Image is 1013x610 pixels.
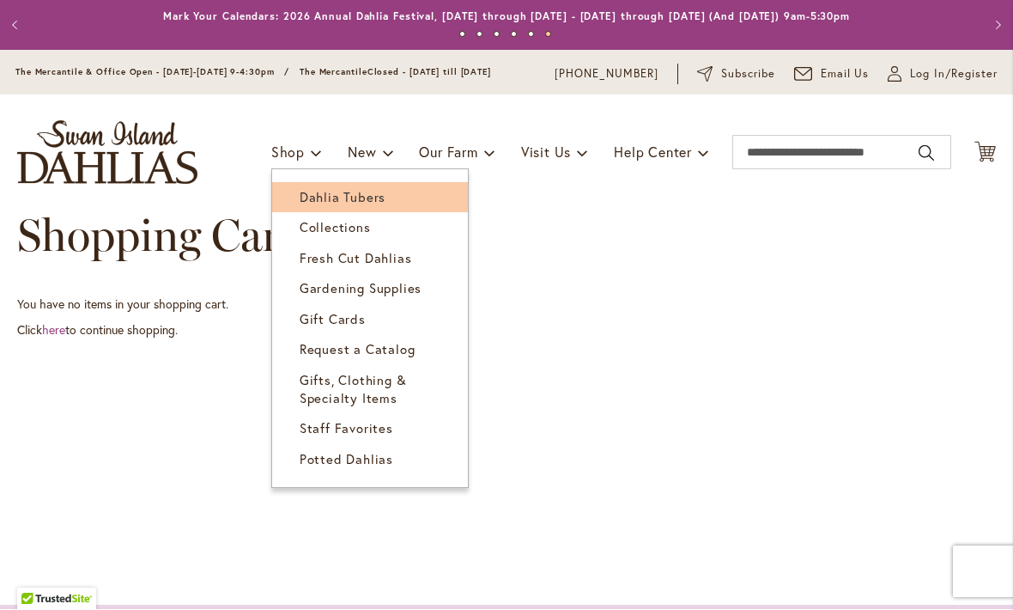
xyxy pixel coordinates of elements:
[17,121,197,185] a: store logo
[528,32,534,38] button: 5 of 6
[300,451,393,468] span: Potted Dahlias
[697,66,775,83] a: Subscribe
[300,189,385,206] span: Dahlia Tubers
[300,280,422,297] span: Gardening Supplies
[614,143,692,162] span: Help Center
[494,32,500,38] button: 3 of 6
[721,66,775,83] span: Subscribe
[511,32,517,38] button: 4 of 6
[272,305,468,335] a: Gift Cards
[300,420,393,437] span: Staff Favorites
[910,66,998,83] span: Log In/Register
[459,32,465,38] button: 1 of 6
[42,322,65,339] a: here
[17,296,996,314] p: You have no items in your shopping cart.
[300,341,416,358] span: Request a Catalog
[545,32,551,38] button: 6 of 6
[888,66,998,83] a: Log In/Register
[476,32,482,38] button: 2 of 6
[17,209,296,263] span: Shopping Cart
[821,66,870,83] span: Email Us
[271,143,305,162] span: Shop
[13,549,61,597] iframe: Launch Accessibility Center
[163,10,850,23] a: Mark Your Calendars: 2026 Annual Dahlia Festival, [DATE] through [DATE] - [DATE] through [DATE] (...
[521,143,571,162] span: Visit Us
[419,143,477,162] span: Our Farm
[300,219,371,236] span: Collections
[300,372,407,407] span: Gifts, Clothing & Specialty Items
[17,322,996,339] p: Click to continue shopping.
[367,67,491,78] span: Closed - [DATE] till [DATE]
[794,66,870,83] a: Email Us
[979,9,1013,43] button: Next
[555,66,658,83] a: [PHONE_NUMBER]
[348,143,376,162] span: New
[300,250,412,267] span: Fresh Cut Dahlias
[15,67,367,78] span: The Mercantile & Office Open - [DATE]-[DATE] 9-4:30pm / The Mercantile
